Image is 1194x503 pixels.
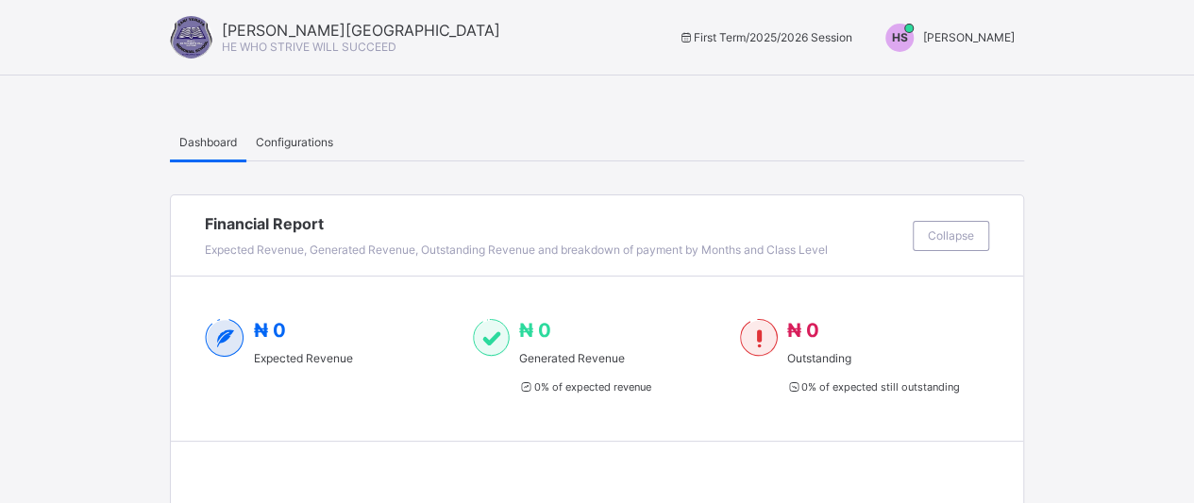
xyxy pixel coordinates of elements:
span: Dashboard [179,135,237,149]
span: Collapse [928,228,974,243]
img: outstanding-1.146d663e52f09953f639664a84e30106.svg [740,319,777,357]
span: 0 % of expected revenue [519,380,650,394]
span: Generated Revenue [519,351,650,365]
img: paid-1.3eb1404cbcb1d3b736510a26bbfa3ccb.svg [473,319,510,357]
span: Expected Revenue [254,351,353,365]
span: HE WHO STRIVE WILL SUCCEED [222,40,396,54]
span: Expected Revenue, Generated Revenue, Outstanding Revenue and breakdown of payment by Months and C... [205,243,828,257]
span: ₦ 0 [254,319,286,342]
span: ₦ 0 [519,319,551,342]
span: ₦ 0 [787,319,819,342]
span: HS [892,30,908,44]
span: Outstanding [787,351,960,365]
img: expected-2.4343d3e9d0c965b919479240f3db56ac.svg [205,319,244,357]
span: 0 % of expected still outstanding [787,380,960,394]
span: session/term information [678,30,852,44]
span: [PERSON_NAME] [923,30,1015,44]
span: Financial Report [205,214,903,233]
span: [PERSON_NAME][GEOGRAPHIC_DATA] [222,21,500,40]
span: Configurations [256,135,333,149]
